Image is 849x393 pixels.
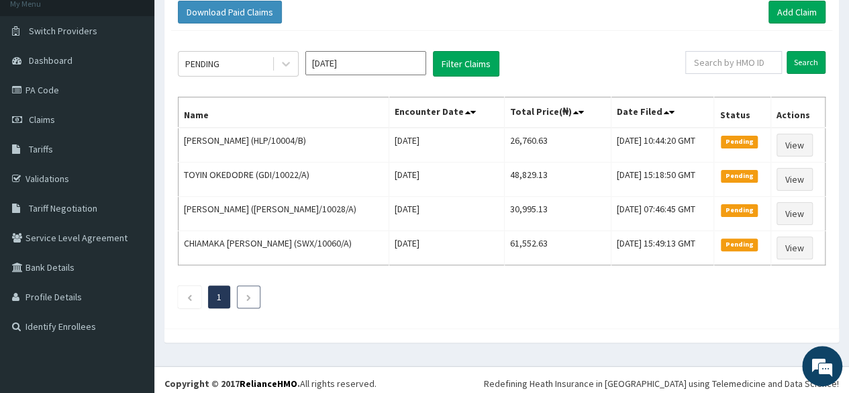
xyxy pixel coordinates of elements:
[179,231,389,265] td: CHIAMAKA [PERSON_NAME] (SWX/10060/A)
[777,134,813,157] a: View
[611,163,713,197] td: [DATE] 15:18:50 GMT
[164,378,300,390] strong: Copyright © 2017 .
[504,163,611,197] td: 48,829.13
[179,197,389,231] td: [PERSON_NAME] ([PERSON_NAME]/10028/A)
[29,54,72,67] span: Dashboard
[504,231,611,265] td: 61,552.63
[777,202,813,225] a: View
[29,143,53,155] span: Tariffs
[305,51,426,75] input: Select Month and Year
[246,291,252,303] a: Next page
[185,57,219,71] div: PENDING
[29,202,97,214] span: Tariff Negotiation
[787,51,826,74] input: Search
[777,236,813,259] a: View
[179,128,389,163] td: [PERSON_NAME] (HLP/10004/B)
[611,197,713,231] td: [DATE] 07:46:45 GMT
[217,291,221,303] a: Page 1 is your current page
[611,128,713,163] td: [DATE] 10:44:20 GMT
[240,378,297,390] a: RelianceHMO
[389,128,504,163] td: [DATE]
[721,238,758,251] span: Pending
[187,291,193,303] a: Previous page
[770,97,825,128] th: Actions
[389,231,504,265] td: [DATE]
[179,163,389,197] td: TOYIN OKEDODRE (GDI/10022/A)
[29,114,55,126] span: Claims
[178,1,282,24] button: Download Paid Claims
[504,197,611,231] td: 30,995.13
[721,170,758,182] span: Pending
[714,97,770,128] th: Status
[611,231,713,265] td: [DATE] 15:49:13 GMT
[768,1,826,24] a: Add Claim
[179,97,389,128] th: Name
[721,136,758,148] span: Pending
[611,97,713,128] th: Date Filed
[484,377,839,390] div: Redefining Heath Insurance in [GEOGRAPHIC_DATA] using Telemedicine and Data Science!
[777,168,813,191] a: View
[29,25,97,37] span: Switch Providers
[433,51,499,77] button: Filter Claims
[389,163,504,197] td: [DATE]
[504,97,611,128] th: Total Price(₦)
[389,97,504,128] th: Encounter Date
[504,128,611,163] td: 26,760.63
[721,204,758,216] span: Pending
[389,197,504,231] td: [DATE]
[685,51,782,74] input: Search by HMO ID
